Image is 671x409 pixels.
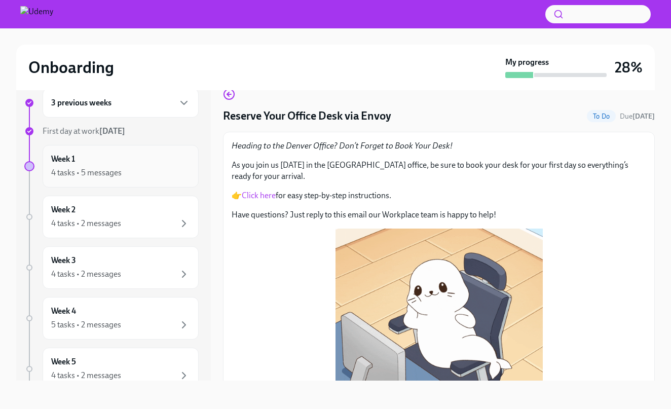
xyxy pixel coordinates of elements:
[223,108,391,124] h4: Reserve Your Office Desk via Envoy
[51,356,76,367] h6: Week 5
[28,57,114,78] h2: Onboarding
[51,167,122,178] div: 4 tasks • 5 messages
[615,58,643,77] h3: 28%
[51,255,76,266] h6: Week 3
[51,218,121,229] div: 4 tasks • 2 messages
[51,97,111,108] h6: 3 previous weeks
[232,160,646,182] p: As you join us [DATE] in the [GEOGRAPHIC_DATA] office, be sure to book your desk for your first d...
[24,196,199,238] a: Week 24 tasks • 2 messages
[43,88,199,118] div: 3 previous weeks
[505,57,549,68] strong: My progress
[242,191,276,200] a: Click here
[51,269,121,280] div: 4 tasks • 2 messages
[51,154,75,165] h6: Week 1
[620,111,655,121] span: August 16th, 2025 15:00
[51,204,76,215] h6: Week 2
[232,141,453,151] em: Heading to the Denver Office? Don’t Forget to Book Your Desk!
[24,145,199,188] a: Week 14 tasks • 5 messages
[24,126,199,137] a: First day at work[DATE]
[51,319,121,330] div: 5 tasks • 2 messages
[51,370,121,381] div: 4 tasks • 2 messages
[632,112,655,121] strong: [DATE]
[587,113,616,120] span: To Do
[24,348,199,390] a: Week 54 tasks • 2 messages
[232,209,646,220] p: Have questions? Just reply to this email our Workplace team is happy to help!
[20,6,53,22] img: Udemy
[99,126,125,136] strong: [DATE]
[24,246,199,289] a: Week 34 tasks • 2 messages
[24,297,199,340] a: Week 45 tasks • 2 messages
[620,112,655,121] span: Due
[232,190,646,201] p: 👉 for easy step-by-step instructions.
[43,126,125,136] span: First day at work
[51,306,76,317] h6: Week 4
